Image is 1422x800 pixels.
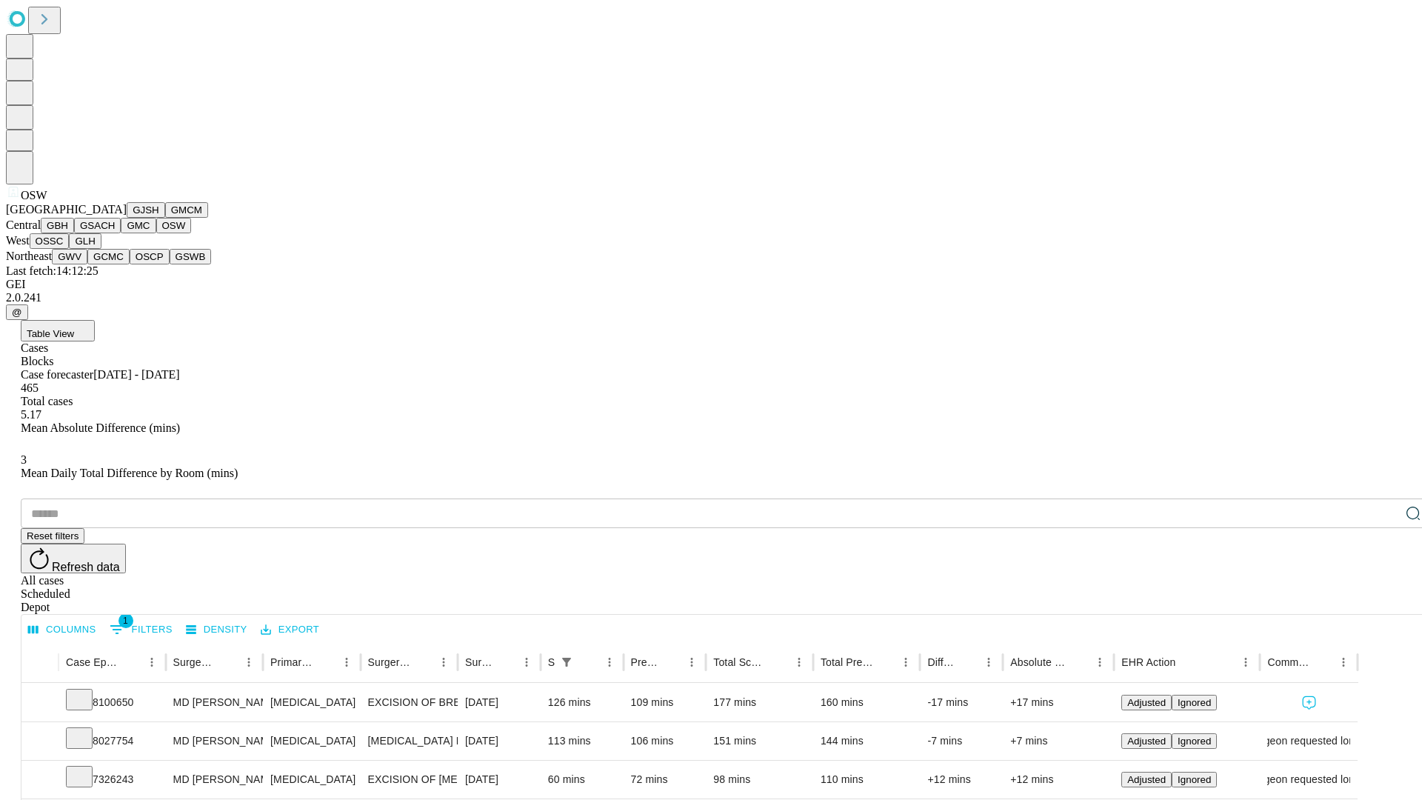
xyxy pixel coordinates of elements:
[713,722,806,760] div: 151 mins
[713,656,767,668] div: Total Scheduled Duration
[978,652,999,673] button: Menu
[66,761,158,799] div: 7326243
[156,218,192,233] button: OSW
[713,761,806,799] div: 98 mins
[631,722,699,760] div: 106 mins
[1089,652,1110,673] button: Menu
[927,684,995,721] div: -17 mins
[661,652,681,673] button: Sort
[599,652,620,673] button: Menu
[173,656,216,668] div: Surgeon Name
[1178,697,1211,708] span: Ignored
[1172,772,1217,787] button: Ignored
[93,368,179,381] span: [DATE] - [DATE]
[218,652,238,673] button: Sort
[1178,774,1211,785] span: Ignored
[6,234,30,247] span: West
[556,652,577,673] div: 1 active filter
[1121,656,1175,668] div: EHR Action
[1069,652,1089,673] button: Sort
[21,544,126,573] button: Refresh data
[516,652,537,673] button: Menu
[1010,761,1106,799] div: +12 mins
[6,304,28,320] button: @
[875,652,895,673] button: Sort
[270,722,353,760] div: [MEDICAL_DATA]
[465,722,533,760] div: [DATE]
[12,307,22,318] span: @
[21,528,84,544] button: Reset filters
[21,189,47,201] span: OSW
[1267,722,1349,760] div: Surgeon requested longer
[1010,684,1106,721] div: +17 mins
[1121,733,1172,749] button: Adjusted
[69,233,101,249] button: GLH
[548,656,555,668] div: Scheduled In Room Duration
[578,652,599,673] button: Sort
[30,233,70,249] button: OSSC
[1312,652,1333,673] button: Sort
[21,453,27,466] span: 3
[270,656,313,668] div: Primary Service
[927,656,956,668] div: Difference
[713,684,806,721] div: 177 mins
[6,250,52,262] span: Northeast
[433,652,454,673] button: Menu
[6,264,99,277] span: Last fetch: 14:12:25
[41,218,74,233] button: GBH
[173,761,256,799] div: MD [PERSON_NAME] A Md
[173,722,256,760] div: MD [PERSON_NAME] A Md
[21,368,93,381] span: Case forecaster
[24,619,100,641] button: Select columns
[1010,656,1067,668] div: Absolute Difference
[1172,695,1217,710] button: Ignored
[821,761,913,799] div: 110 mins
[548,722,616,760] div: 113 mins
[821,684,913,721] div: 160 mins
[368,761,450,799] div: EXCISION OF [MEDICAL_DATA] OR TUMOR BREAST
[66,722,158,760] div: 8027754
[270,761,353,799] div: [MEDICAL_DATA]
[1267,761,1349,799] div: Surgeon requested longer
[465,656,494,668] div: Surgery Date
[29,729,51,755] button: Expand
[368,656,411,668] div: Surgery Name
[170,249,212,264] button: GSWB
[270,684,353,721] div: [MEDICAL_DATA]
[29,767,51,793] button: Expand
[118,613,133,628] span: 1
[27,328,74,339] span: Table View
[182,619,251,641] button: Density
[127,202,165,218] button: GJSH
[1127,736,1166,747] span: Adjusted
[121,652,141,673] button: Sort
[768,652,789,673] button: Sort
[821,722,913,760] div: 144 mins
[238,652,259,673] button: Menu
[106,618,176,641] button: Show filters
[1172,733,1217,749] button: Ignored
[6,219,41,231] span: Central
[958,652,978,673] button: Sort
[316,652,336,673] button: Sort
[6,291,1416,304] div: 2.0.241
[141,652,162,673] button: Menu
[465,761,533,799] div: [DATE]
[21,381,39,394] span: 465
[465,684,533,721] div: [DATE]
[21,408,41,421] span: 5.17
[6,278,1416,291] div: GEI
[789,652,810,673] button: Menu
[548,684,616,721] div: 126 mins
[130,249,170,264] button: OSCP
[87,249,130,264] button: GCMC
[1267,656,1310,668] div: Comments
[927,722,995,760] div: -7 mins
[681,652,702,673] button: Menu
[6,203,127,216] span: [GEOGRAPHIC_DATA]
[21,421,180,434] span: Mean Absolute Difference (mins)
[631,656,660,668] div: Predicted In Room Duration
[368,684,450,721] div: EXCISION OF BREAST LESION RADIOLOGICAL MARKER
[895,652,916,673] button: Menu
[548,761,616,799] div: 60 mins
